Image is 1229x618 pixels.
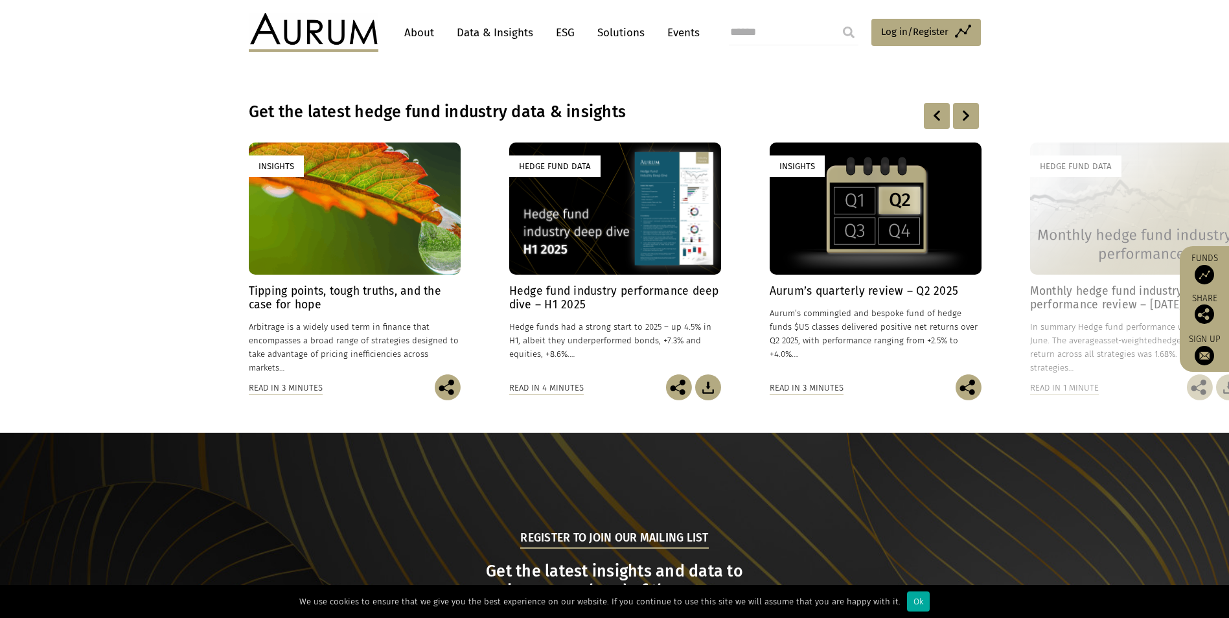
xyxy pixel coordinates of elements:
img: Share this post [1187,374,1213,400]
p: Aurum’s commingled and bespoke fund of hedge funds $US classes delivered positive net returns ove... [770,306,982,361]
img: Aurum [249,13,378,52]
div: Read in 3 minutes [770,381,844,395]
h4: Aurum’s quarterly review – Q2 2025 [770,284,982,298]
span: Log in/Register [881,24,948,40]
a: Events [661,21,700,45]
a: Funds [1186,253,1223,284]
div: Hedge Fund Data [509,155,601,177]
h4: Hedge fund industry performance deep dive – H1 2025 [509,284,721,312]
a: Insights Aurum’s quarterly review – Q2 2025 Aurum’s commingled and bespoke fund of hedge funds $U... [770,143,982,374]
a: ESG [549,21,581,45]
img: Share this post [956,374,982,400]
img: Download Article [695,374,721,400]
img: Sign up to our newsletter [1195,346,1214,365]
div: Hedge Fund Data [1030,155,1121,177]
div: Read in 3 minutes [249,381,323,395]
div: Insights [770,155,825,177]
div: Share [1186,294,1223,324]
a: Hedge Fund Data Hedge fund industry performance deep dive – H1 2025 Hedge funds had a strong star... [509,143,721,374]
a: About [398,21,441,45]
p: Arbitrage is a widely used term in finance that encompasses a broad range of strategies designed ... [249,320,461,375]
h5: Register to join our mailing list [520,530,708,548]
h3: Get the latest insights and data to keep you ahead of the curve [250,562,979,601]
img: Share this post [435,374,461,400]
a: Log in/Register [871,19,981,46]
img: Access Funds [1195,265,1214,284]
img: Share this post [1195,304,1214,324]
div: Insights [249,155,304,177]
img: Share this post [666,374,692,400]
a: Sign up [1186,334,1223,365]
h4: Tipping points, tough truths, and the case for hope [249,284,461,312]
a: Data & Insights [450,21,540,45]
p: Hedge funds had a strong start to 2025 – up 4.5% in H1, albeit they underperformed bonds, +7.3% a... [509,320,721,361]
a: Solutions [591,21,651,45]
div: Read in 1 minute [1030,381,1099,395]
div: Ok [907,591,930,612]
span: asset-weighted [1099,336,1157,345]
a: Insights Tipping points, tough truths, and the case for hope Arbitrage is a widely used term in f... [249,143,461,374]
div: Read in 4 minutes [509,381,584,395]
input: Submit [836,19,862,45]
h3: Get the latest hedge fund industry data & insights [249,102,814,122]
